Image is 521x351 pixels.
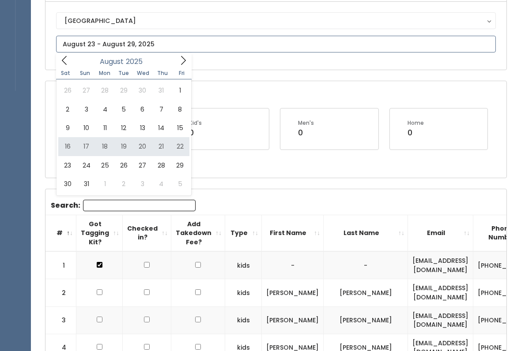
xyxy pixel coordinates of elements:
span: Sun [76,71,95,76]
label: Search: [51,200,196,211]
td: kids [225,251,262,279]
span: August 15, 2025 [170,119,189,137]
span: August 30, 2025 [58,175,77,193]
span: September 4, 2025 [152,175,170,193]
span: August 26, 2025 [114,156,133,175]
input: August 23 - August 29, 2025 [56,36,496,52]
span: Thu [153,71,172,76]
th: Email: activate to sort column ascending [408,215,473,251]
span: August 13, 2025 [133,119,152,137]
th: Last Name: activate to sort column ascending [324,215,408,251]
span: August 20, 2025 [133,137,152,156]
th: Add Takedown Fee?: activate to sort column ascending [171,215,225,251]
th: Type: activate to sort column ascending [225,215,262,251]
td: kids [225,306,262,334]
span: August 9, 2025 [58,119,77,137]
span: August 16, 2025 [58,137,77,156]
span: August 23, 2025 [58,156,77,175]
span: August 6, 2025 [133,100,152,119]
th: #: activate to sort column descending [45,215,76,251]
span: August 22, 2025 [170,137,189,156]
span: August 8, 2025 [170,100,189,119]
span: August 2, 2025 [58,100,77,119]
span: August 14, 2025 [152,119,170,137]
span: September 5, 2025 [170,175,189,193]
span: August 5, 2025 [114,100,133,119]
span: August 12, 2025 [114,119,133,137]
span: July 30, 2025 [133,81,152,100]
td: 1 [45,251,76,279]
span: Wed [133,71,153,76]
button: [GEOGRAPHIC_DATA] [56,12,496,29]
td: [PERSON_NAME] [262,306,324,334]
span: August 28, 2025 [152,156,170,175]
span: August 21, 2025 [152,137,170,156]
td: [PERSON_NAME] [262,279,324,306]
div: 0 [189,127,202,138]
div: Home [408,119,424,127]
span: August 25, 2025 [96,156,114,175]
span: July 26, 2025 [58,81,77,100]
td: [EMAIL_ADDRESS][DOMAIN_NAME] [408,251,473,279]
span: September 1, 2025 [96,175,114,193]
th: First Name: activate to sort column ascending [262,215,324,251]
span: August 3, 2025 [77,100,95,119]
td: - [262,251,324,279]
span: August 11, 2025 [96,119,114,137]
td: [PERSON_NAME] [324,306,408,334]
td: [EMAIL_ADDRESS][DOMAIN_NAME] [408,279,473,306]
span: August 29, 2025 [170,156,189,175]
div: Men's [298,119,314,127]
div: 0 [298,127,314,138]
div: [GEOGRAPHIC_DATA] [64,16,487,26]
div: 0 [408,127,424,138]
span: August 4, 2025 [96,100,114,119]
th: Got Tagging Kit?: activate to sort column ascending [76,215,123,251]
span: Mon [95,71,114,76]
span: July 27, 2025 [77,81,95,100]
span: Tue [114,71,133,76]
span: Sat [56,71,76,76]
span: August 18, 2025 [96,137,114,156]
span: August 7, 2025 [152,100,170,119]
input: Search: [83,200,196,211]
span: August 24, 2025 [77,156,95,175]
input: Year [124,56,150,67]
div: Kid's [189,119,202,127]
td: 3 [45,306,76,334]
span: August 31, 2025 [77,175,95,193]
td: [EMAIL_ADDRESS][DOMAIN_NAME] [408,306,473,334]
span: August 17, 2025 [77,137,95,156]
span: August 1, 2025 [170,81,189,100]
span: August 27, 2025 [133,156,152,175]
th: Checked in?: activate to sort column ascending [123,215,171,251]
td: - [324,251,408,279]
span: August [100,58,124,65]
span: September 2, 2025 [114,175,133,193]
span: July 31, 2025 [152,81,170,100]
span: Fri [172,71,192,76]
td: 2 [45,279,76,306]
td: kids [225,279,262,306]
span: July 28, 2025 [96,81,114,100]
span: September 3, 2025 [133,175,152,193]
td: [PERSON_NAME] [324,279,408,306]
span: August 10, 2025 [77,119,95,137]
span: August 19, 2025 [114,137,133,156]
span: July 29, 2025 [114,81,133,100]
